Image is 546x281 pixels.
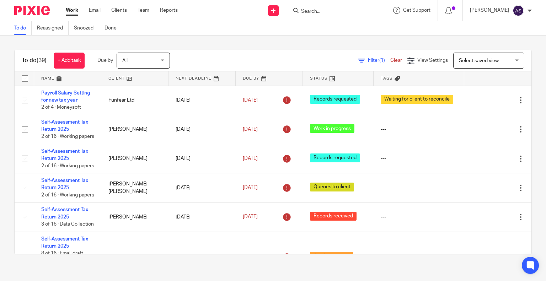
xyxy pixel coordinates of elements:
td: [PERSON_NAME] [PERSON_NAME] [101,173,168,202]
span: Out for approval [310,252,353,261]
span: [DATE] [243,215,258,220]
span: 2 of 16 · Working papers [41,134,94,139]
a: To do [14,21,32,35]
a: + Add task [54,53,85,69]
span: Get Support [403,8,430,13]
div: --- [381,254,457,261]
a: Self-Assessment Tax Return 2025 [41,120,88,132]
span: [DATE] [243,127,258,132]
a: Email [89,7,101,14]
img: svg%3E [513,5,524,16]
span: 2 of 4 · Moneysoft [41,105,81,110]
a: Self-Assessment Tax Return 2025 [41,178,88,190]
a: Payroll Salary Setting for new tax year [41,91,90,103]
span: [DATE] [243,156,258,161]
span: [DATE] [243,185,258,190]
td: [DATE] [168,115,236,144]
div: --- [381,214,457,221]
span: Filter [368,58,390,63]
span: Records received [310,212,357,221]
a: Clients [111,7,127,14]
a: Work [66,7,78,14]
span: Queries to client [310,183,354,191]
span: Waiting for client to reconcile [381,95,453,104]
td: [PERSON_NAME] [101,144,168,173]
p: Due by [97,57,113,64]
span: 3 of 16 · Data Collection [41,222,94,227]
img: Pixie [14,6,50,15]
span: Records requested [310,153,360,162]
td: [DATE] [168,144,236,173]
div: --- [381,184,457,191]
td: [PERSON_NAME] [101,115,168,144]
span: Select saved view [459,58,499,63]
span: 2 of 16 · Working papers [41,193,94,198]
a: Snoozed [74,21,99,35]
a: Self-Assessment Tax Return 2025 [41,149,88,161]
a: Done [105,21,122,35]
a: Clear [390,58,402,63]
span: [DATE] [243,98,258,103]
p: [PERSON_NAME] [470,7,509,14]
a: Team [138,7,149,14]
a: Self-Assessment Tax Return 2025 [41,237,88,249]
a: Self-Assessment Tax Return 2025 [41,207,88,219]
a: Reassigned [37,21,69,35]
span: 2 of 16 · Working papers [41,163,94,168]
span: (39) [37,58,47,63]
span: (1) [379,58,385,63]
span: 8 of 16 · Email draft SATR for client approval - where there's a tax rebate [41,251,94,278]
td: [DATE] [168,173,236,202]
div: --- [381,155,457,162]
a: Reports [160,7,178,14]
h1: To do [22,57,47,64]
td: [DATE] [168,86,236,115]
td: [DATE] [168,202,236,232]
input: Search [300,9,364,15]
td: Funfear Ltd [101,86,168,115]
span: Records requested [310,95,360,104]
span: All [122,58,128,63]
span: View Settings [417,58,448,63]
td: [PERSON_NAME] [101,202,168,232]
span: Work in progress [310,124,354,133]
div: --- [381,126,457,133]
span: Tags [381,76,393,80]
